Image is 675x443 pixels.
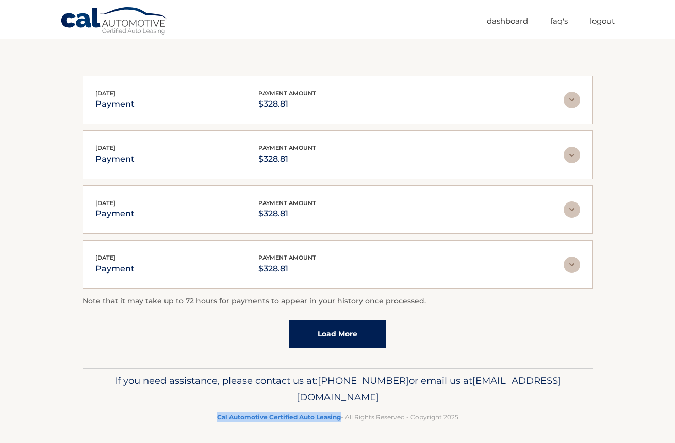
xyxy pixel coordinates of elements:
img: accordion-rest.svg [564,201,580,218]
a: Cal Automotive [60,7,169,37]
span: payment amount [258,199,316,207]
span: [DATE] [95,254,116,261]
img: accordion-rest.svg [564,147,580,163]
span: [DATE] [95,199,116,207]
p: - All Rights Reserved - Copyright 2025 [89,412,586,422]
p: If you need assistance, please contact us at: or email us at [89,372,586,405]
span: payment amount [258,254,316,261]
a: Logout [590,12,615,29]
p: Note that it may take up to 72 hours for payments to appear in your history once processed. [83,295,593,308]
p: payment [95,97,135,111]
span: [PHONE_NUMBER] [318,374,409,386]
p: $328.81 [258,262,316,276]
a: FAQ's [550,12,568,29]
p: $328.81 [258,152,316,166]
span: payment amount [258,144,316,151]
a: Load More [289,320,386,348]
span: payment amount [258,90,316,97]
p: payment [95,207,135,221]
p: $328.81 [258,207,316,221]
strong: Cal Automotive Certified Auto Leasing [217,413,341,421]
img: accordion-rest.svg [564,257,580,273]
span: [DATE] [95,144,116,151]
img: accordion-rest.svg [564,92,580,108]
p: payment [95,262,135,276]
a: Dashboard [487,12,528,29]
p: payment [95,152,135,166]
span: [DATE] [95,90,116,97]
p: $328.81 [258,97,316,111]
